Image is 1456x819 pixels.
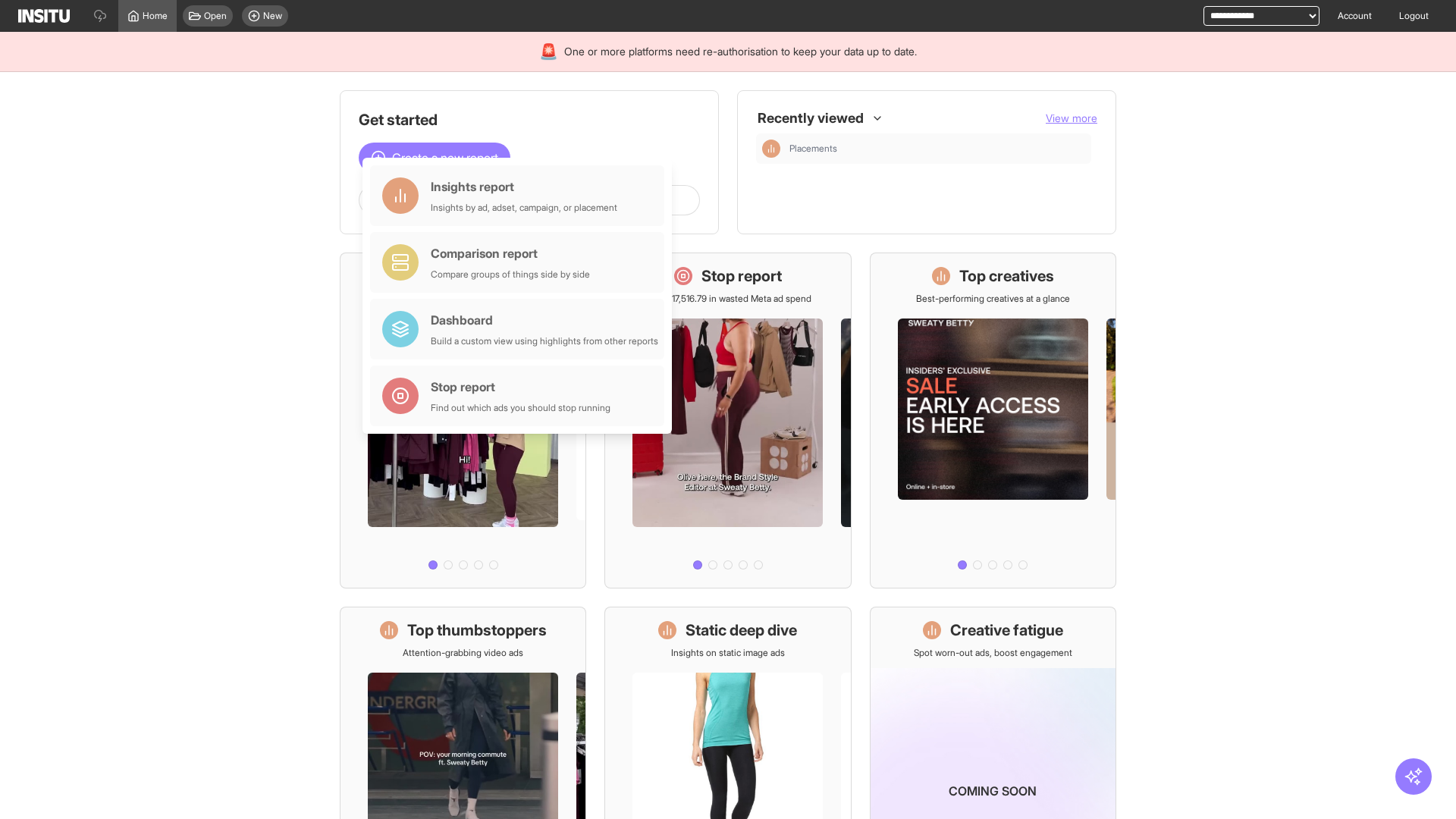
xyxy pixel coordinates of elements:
div: Comparison report [431,244,590,262]
span: New [263,10,282,22]
h1: Stop report [701,265,782,287]
button: View more [1046,111,1097,126]
div: Build a custom view using highlights from other reports [431,335,658,347]
span: View more [1046,111,1097,124]
h1: Static deep dive [686,620,797,641]
span: Home [143,10,168,22]
div: Insights by ad, adset, campaign, or placement [431,202,617,214]
a: Top creativesBest-performing creatives at a glance [870,253,1116,588]
div: 🚨 [539,41,558,62]
p: Best-performing creatives at a glance [916,293,1070,305]
h1: Top thumbstoppers [407,620,547,641]
button: Create a new report [359,143,510,173]
p: Save £17,516.79 in wasted Meta ad spend [645,293,811,305]
div: Dashboard [431,311,658,329]
div: Insights [762,140,780,158]
div: Compare groups of things side by side [431,268,590,281]
a: What's live nowSee all active ads instantly [340,253,586,588]
h1: Get started [359,109,700,130]
span: Placements [789,143,837,155]
h1: Top creatives [959,265,1054,287]
span: Open [204,10,227,22]
img: Logo [18,9,70,23]
div: Find out which ads you should stop running [431,402,610,414]
span: Create a new report [392,149,498,167]
div: Insights report [431,177,617,196]
span: Placements [789,143,1085,155]
p: Attention-grabbing video ads [403,647,523,659]
p: Insights on static image ads [671,647,785,659]
span: One or more platforms need re-authorisation to keep your data up to date. [564,44,917,59]
a: Stop reportSave £17,516.79 in wasted Meta ad spend [604,253,851,588]
div: Stop report [431,378,610,396]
